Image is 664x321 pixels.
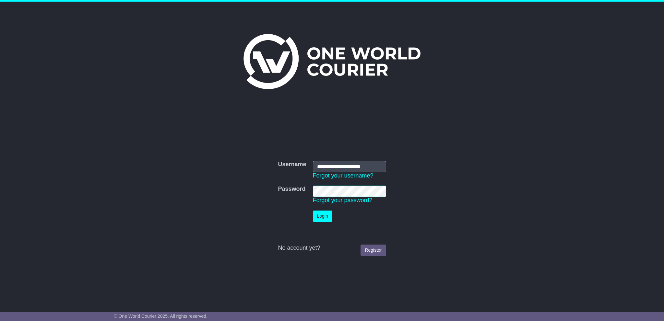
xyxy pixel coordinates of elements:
[313,197,373,203] a: Forgot your password?
[313,172,373,179] a: Forgot your username?
[278,245,386,252] div: No account yet?
[313,211,332,222] button: Login
[114,314,207,319] span: © One World Courier 2025. All rights reserved.
[243,34,421,89] img: One World
[361,245,386,256] a: Register
[278,161,306,168] label: Username
[278,186,305,193] label: Password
